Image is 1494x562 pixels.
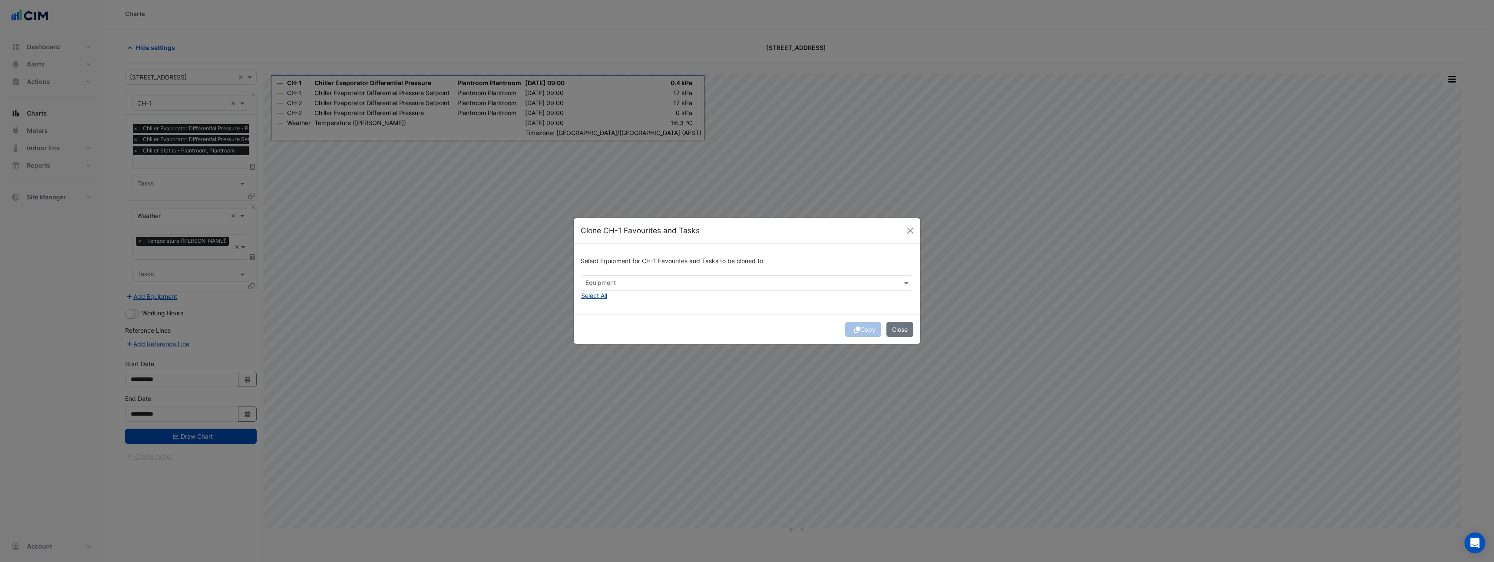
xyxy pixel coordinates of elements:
[1464,532,1485,553] div: Open Intercom Messenger
[886,322,913,337] button: Close
[584,278,616,289] div: Equipment
[904,224,917,237] button: Close
[581,258,913,265] h6: Select Equipment for CH-1 Favourites and Tasks to be cloned to
[581,291,608,301] button: Select All
[581,225,700,236] h5: Clone CH-1 Favourites and Tasks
